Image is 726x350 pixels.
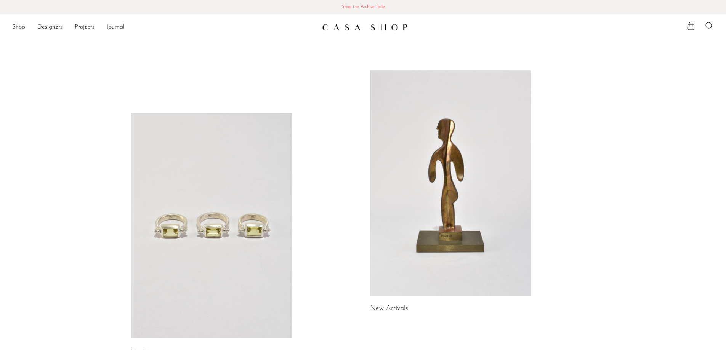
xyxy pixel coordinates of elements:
[107,22,125,32] a: Journal
[12,22,25,32] a: Shop
[370,305,408,312] a: New Arrivals
[12,21,316,34] nav: Desktop navigation
[12,21,316,34] ul: NEW HEADER MENU
[37,22,63,32] a: Designers
[75,22,95,32] a: Projects
[6,3,720,11] span: Shop the Archive Sale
